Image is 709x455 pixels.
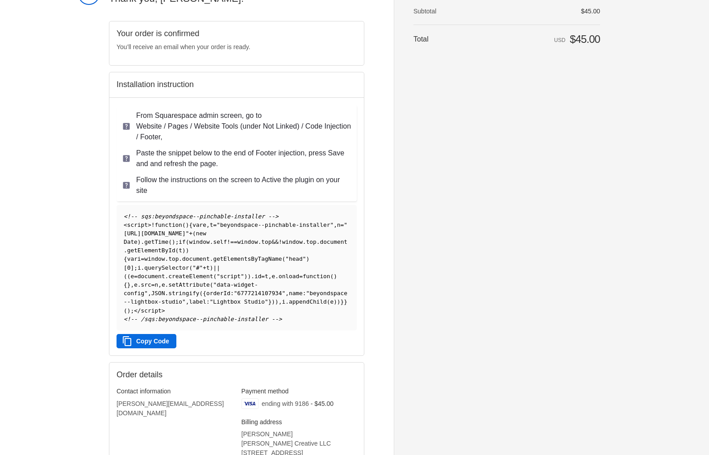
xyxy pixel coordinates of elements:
span: ) [182,247,186,254]
span: e [162,281,165,288]
span: : [206,298,210,305]
p: From Squarespace admin screen, go to Website / Pages / Website Tools (under Not Linked) / Code In... [136,110,351,142]
span: e [330,298,334,305]
span: [ [124,264,127,271]
span: { [124,255,127,262]
span: name [289,290,303,296]
th: Subtotal [413,7,468,15]
span: document [320,238,347,245]
span: "Lightbox Studio" [210,298,268,305]
span: e [203,221,206,228]
span: ) [186,247,189,254]
span: JSON [151,290,165,296]
span: 0 [127,264,131,271]
span: window [144,255,165,262]
span: createElement [168,273,213,280]
span: document [138,273,165,280]
span: ( [282,255,286,262]
span: ) [127,307,131,314]
span: && [271,238,278,245]
span: . [138,281,141,288]
span: Date [124,238,138,245]
span: ( [168,238,172,245]
span: > [162,307,165,314]
span: getElementById [127,247,175,254]
span: script [141,307,162,314]
span: . [124,247,127,254]
span: , [279,298,282,305]
span: , [334,221,337,228]
span: ( [127,273,131,280]
span: = [261,273,265,280]
span: ] [130,264,134,271]
span: n [337,221,341,228]
span: i [282,298,286,305]
span: ( [189,264,192,271]
span: document [182,255,210,262]
span: , [186,298,189,305]
span: ) [210,264,213,271]
span: . [165,290,168,296]
span: ( [192,230,196,237]
span: top [168,255,179,262]
span: querySelector [144,264,189,271]
span: stringify [168,290,199,296]
span: self [213,238,227,245]
span: : [303,290,306,296]
h3: Billing address [242,418,357,426]
span: i [138,255,141,262]
span: t [206,264,210,271]
span: = [341,221,344,228]
span: ; [134,264,138,271]
span: . [165,273,169,280]
span: + [189,230,192,237]
span: $45.00 [570,33,600,45]
span: ! [151,221,155,228]
span: ; [175,238,179,245]
span: ) [337,298,341,305]
span: !== [227,238,237,245]
span: function [303,273,330,280]
span: if [179,238,185,245]
h3: Payment method [242,387,357,395]
span: . [317,238,320,245]
span: - $45.00 [311,400,334,407]
span: ( [213,273,217,280]
span: = [141,255,145,262]
span: } [341,298,344,305]
span: window [282,238,303,245]
span: { [189,221,192,228]
span: ) [271,298,275,305]
span: ) [334,298,337,305]
span: , [285,290,289,296]
span: , [268,273,272,280]
span: . [210,255,213,262]
span: "beyondspace--pinchable-installer" [217,221,334,228]
span: ) [186,221,189,228]
span: function [154,221,182,228]
span: || [213,264,220,271]
span: appendChild [289,298,327,305]
span: i [138,264,141,271]
span: label [189,298,206,305]
span: . [251,273,254,280]
span: = [213,221,217,228]
span: ) [247,273,251,280]
span: ending with 9186 [262,400,309,407]
span: ! [279,238,282,245]
span: t [210,221,213,228]
span: . [210,238,213,245]
p: You’ll receive an email when your order is ready. [117,42,357,52]
span: "#" [192,264,203,271]
bdo: [PERSON_NAME][EMAIL_ADDRESS][DOMAIN_NAME] [117,400,224,417]
span: . [165,255,169,262]
span: var [192,221,203,228]
span: , [206,221,210,228]
span: "script" [217,273,244,280]
span: } [127,281,131,288]
span: t [265,273,268,280]
span: ) [306,255,309,262]
span: window [237,238,258,245]
span: { [124,281,127,288]
span: , [148,290,151,296]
